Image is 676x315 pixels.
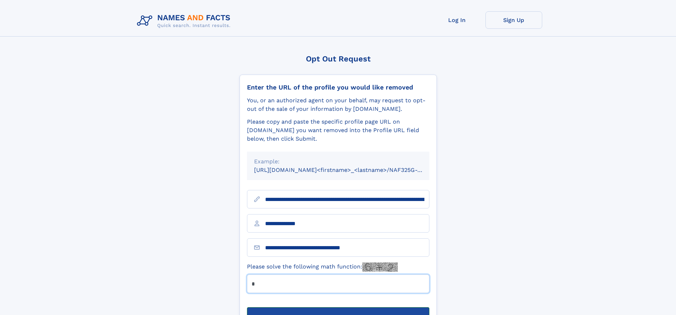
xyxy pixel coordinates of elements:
[247,83,429,91] div: Enter the URL of the profile you would like removed
[485,11,542,29] a: Sign Up
[254,157,422,166] div: Example:
[240,54,437,63] div: Opt Out Request
[247,118,429,143] div: Please copy and paste the specific profile page URL on [DOMAIN_NAME] you want removed into the Pr...
[254,167,443,173] small: [URL][DOMAIN_NAME]<firstname>_<lastname>/NAF325G-xxxxxxxx
[429,11,485,29] a: Log In
[134,11,236,31] img: Logo Names and Facts
[247,96,429,113] div: You, or an authorized agent on your behalf, may request to opt-out of the sale of your informatio...
[247,262,398,272] label: Please solve the following math function:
